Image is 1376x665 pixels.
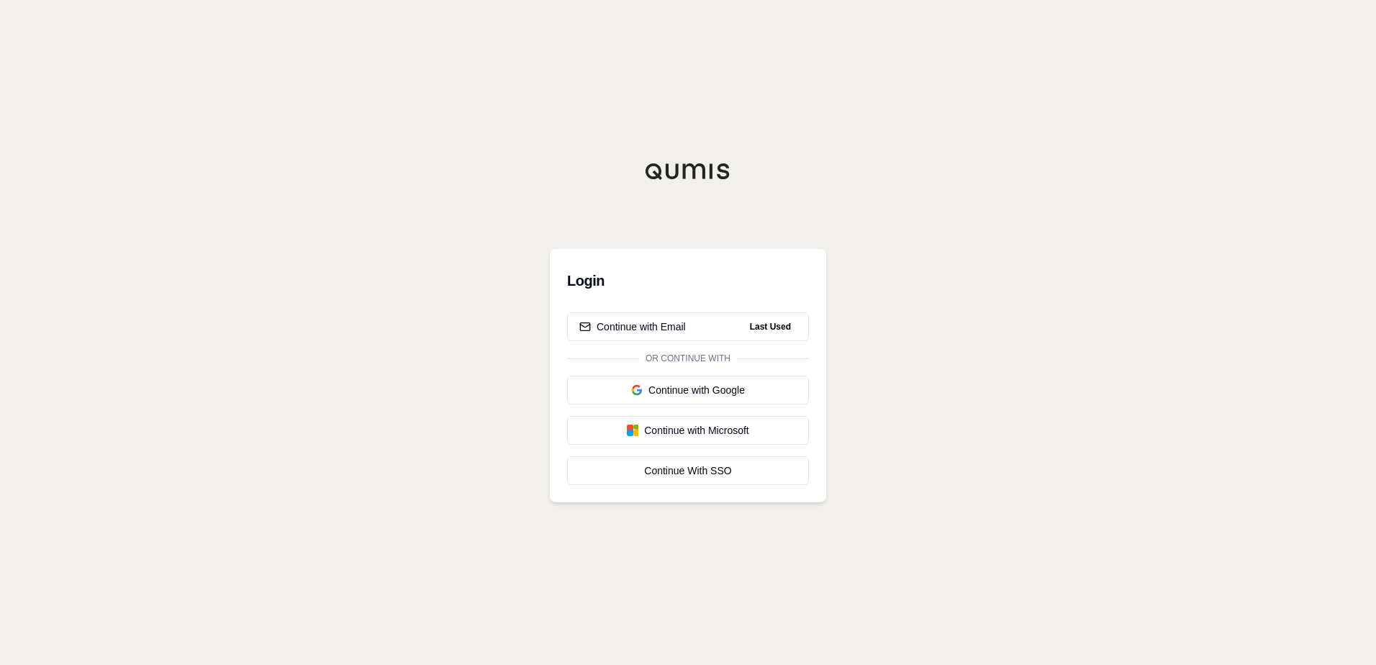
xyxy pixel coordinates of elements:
button: Continue with Microsoft [567,416,809,445]
button: Continue with Google [567,376,809,404]
button: Continue with EmailLast Used [567,312,809,341]
span: Or continue with [640,353,736,364]
div: Continue with Email [579,320,686,334]
div: Continue with Google [579,383,797,397]
a: Continue With SSO [567,456,809,485]
h3: Login [567,266,809,295]
span: Last Used [744,318,797,335]
img: Qumis [645,163,731,180]
div: Continue with Microsoft [579,423,797,438]
div: Continue With SSO [579,463,797,478]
